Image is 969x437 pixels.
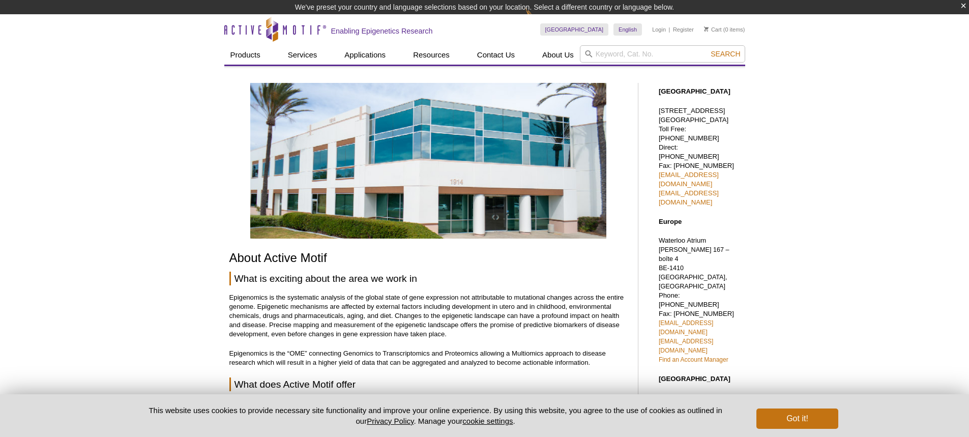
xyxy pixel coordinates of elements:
h2: What is exciting about the area we work in [229,272,628,285]
a: Contact Us [471,45,521,65]
strong: [GEOGRAPHIC_DATA] [659,88,730,95]
img: Your Cart [704,26,709,32]
a: Register [673,26,694,33]
a: English [613,23,642,36]
a: Resources [407,45,456,65]
h2: Enabling Epigenetics Research [331,26,433,36]
a: Privacy Policy [367,417,414,425]
p: [STREET_ADDRESS] [GEOGRAPHIC_DATA] Toll Free: [PHONE_NUMBER] Direct: [PHONE_NUMBER] Fax: [PHONE_N... [659,106,740,207]
li: | [669,23,670,36]
h1: About Active Motif [229,251,628,266]
a: Products [224,45,267,65]
a: Applications [338,45,392,65]
strong: [GEOGRAPHIC_DATA] [659,375,730,383]
strong: Europe [659,218,682,225]
p: Epigenomics is the “OME” connecting Genomics to Transcriptomics and Proteomics allowing a Multiom... [229,349,628,367]
h2: What does Active Motif offer [229,377,628,391]
a: About Us [536,45,580,65]
a: Services [282,45,324,65]
a: [EMAIL_ADDRESS][DOMAIN_NAME] [659,319,713,336]
button: cookie settings [462,417,513,425]
span: Search [711,50,740,58]
input: Keyword, Cat. No. [580,45,745,63]
p: Waterloo Atrium Phone: [PHONE_NUMBER] Fax: [PHONE_NUMBER] [659,236,740,364]
a: [EMAIL_ADDRESS][DOMAIN_NAME] [659,171,719,188]
a: Find an Account Manager [659,356,728,363]
img: Change Here [525,8,552,32]
p: Epigenomics is the systematic analysis of the global state of gene expression not attributable to... [229,293,628,339]
a: Login [652,26,666,33]
a: [GEOGRAPHIC_DATA] [540,23,609,36]
button: Search [708,49,743,59]
a: Cart [704,26,722,33]
button: Got it! [756,409,838,429]
p: This website uses cookies to provide necessary site functionality and improve your online experie... [131,405,740,426]
span: [PERSON_NAME] 167 – boîte 4 BE-1410 [GEOGRAPHIC_DATA], [GEOGRAPHIC_DATA] [659,246,729,290]
li: (0 items) [704,23,745,36]
a: [EMAIL_ADDRESS][DOMAIN_NAME] [659,338,713,354]
a: [EMAIL_ADDRESS][DOMAIN_NAME] [659,189,719,206]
